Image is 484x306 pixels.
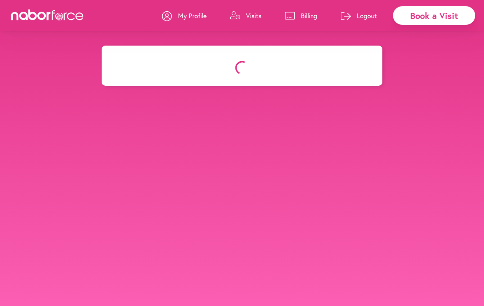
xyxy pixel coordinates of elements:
a: Logout [341,5,377,27]
p: Billing [301,11,317,20]
p: Visits [246,11,261,20]
div: Book a Visit [393,6,475,25]
a: Billing [285,5,317,27]
a: Visits [230,5,261,27]
p: My Profile [178,11,207,20]
p: Logout [357,11,377,20]
a: My Profile [162,5,207,27]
